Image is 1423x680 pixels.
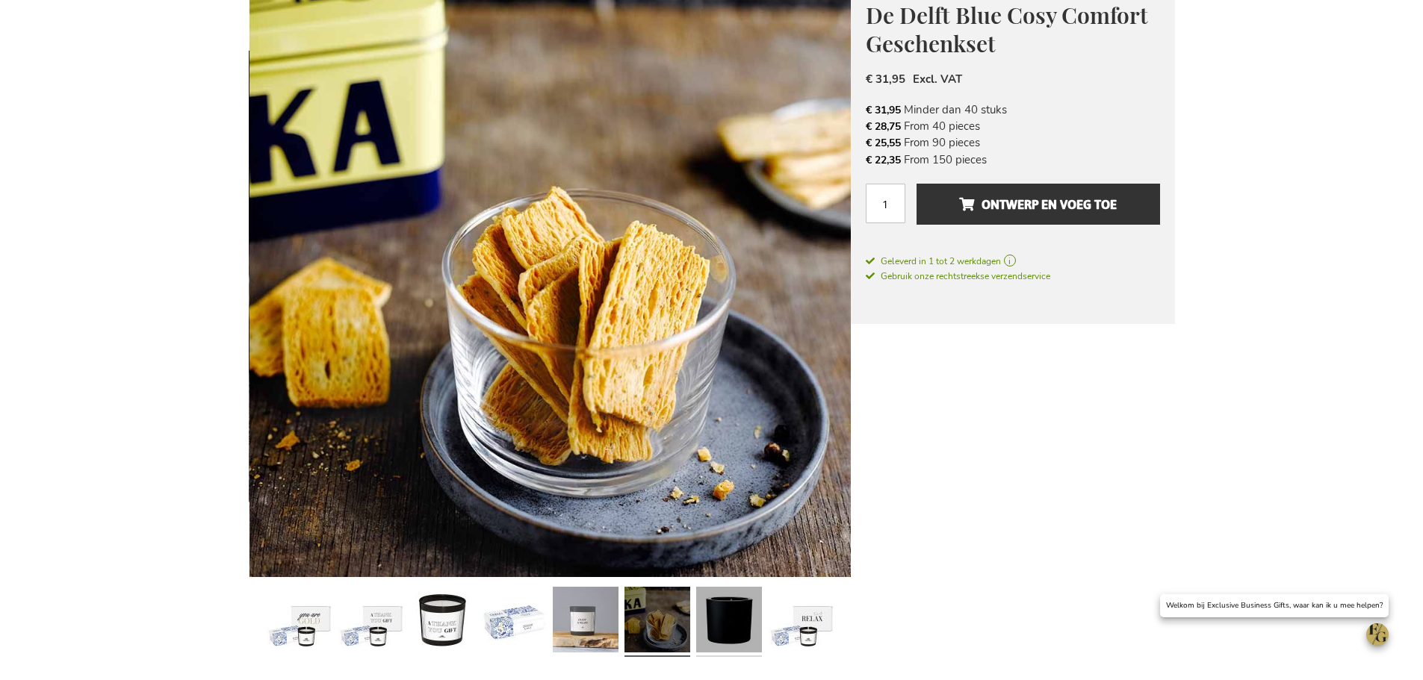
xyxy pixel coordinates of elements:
[866,119,901,134] span: € 28,75
[917,184,1159,225] button: Ontwerp en voeg toe
[866,103,901,117] span: € 31,95
[768,581,834,663] a: Delft's Cosy Comfort Gift Set
[481,581,547,663] a: Delft's Cosy Comfort Gift Set
[696,581,762,663] a: Delft's Cosy Comfort Gift Set
[866,270,1050,282] span: Gebruik onze rechtstreekse verzendservice
[338,581,403,663] a: Delft's Cosy Comfort Gift Set
[866,72,905,87] span: € 31,95
[866,118,1160,134] li: From 40 pieces
[913,72,962,87] span: Excl. VAT
[959,193,1117,216] span: Ontwerp en voeg toe
[866,136,901,150] span: € 25,55
[866,102,1160,118] li: Minder dan 40 stuks
[553,581,619,663] a: Delft's Cosy Comfort Gift Set
[866,152,1160,168] li: From 150 pieces
[866,134,1160,151] li: From 90 pieces
[624,581,690,663] a: Delft's Cosy Comfort Gift Set
[866,255,1160,268] a: Geleverd in 1 tot 2 werkdagen
[866,184,905,223] input: Aantal
[409,581,475,663] a: Delft's Cosy Comfort Gift Set
[266,581,332,663] a: Delft's Cosy Comfort Gift Set
[866,268,1050,283] a: Gebruik onze rechtstreekse verzendservice
[866,153,901,167] span: € 22,35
